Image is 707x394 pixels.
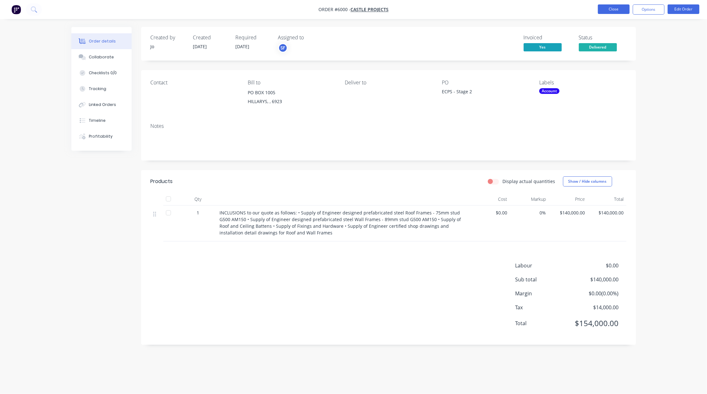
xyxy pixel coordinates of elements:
[151,35,186,41] div: Created by
[248,97,335,106] div: HILLARYS, , 6923
[248,88,335,97] div: PO BOX 1005
[179,193,217,206] div: Qty
[71,65,132,81] button: Checklists 0/0
[579,35,626,41] div: Status
[89,54,114,60] div: Collaborate
[236,43,250,49] span: [DATE]
[71,33,132,49] button: Order details
[71,113,132,128] button: Timeline
[278,35,342,41] div: Assigned to
[512,209,546,216] span: 0%
[590,209,624,216] span: $140,000.00
[248,80,335,86] div: Bill to
[572,290,619,297] span: $0.00 ( 0.00 %)
[151,178,173,185] div: Products
[248,88,335,108] div: PO BOX 1005HILLARYS, , 6923
[549,193,588,206] div: Price
[539,88,560,94] div: Account
[220,210,462,236] span: INCLUSIONS to our quote as follows: • Supply of Engineer designed prefabricated steel Roof Frames...
[278,43,288,53] button: SF
[515,304,572,311] span: Tax
[350,7,389,13] a: Castle Projects
[598,4,630,14] button: Close
[71,128,132,144] button: Profitability
[503,178,555,185] label: Display actual quantities
[515,262,572,269] span: Labour
[89,86,106,92] div: Tracking
[515,276,572,283] span: Sub total
[236,35,271,41] div: Required
[563,176,612,187] button: Show / Hide columns
[668,4,699,14] button: Edit Order
[579,43,617,51] span: Delivered
[515,290,572,297] span: Margin
[524,35,571,41] div: Invoiced
[89,102,116,108] div: Linked Orders
[587,193,626,206] div: Total
[151,80,238,86] div: Contact
[539,80,626,86] div: Labels
[71,97,132,113] button: Linked Orders
[633,4,664,15] button: Options
[345,80,432,86] div: Deliver to
[510,193,549,206] div: Markup
[572,304,619,311] span: $14,000.00
[71,81,132,97] button: Tracking
[193,43,207,49] span: [DATE]
[89,118,106,123] div: Timeline
[579,43,617,53] button: Delivered
[442,88,521,97] div: ECPS - Stage 2
[11,5,21,14] img: Factory
[89,38,116,44] div: Order details
[442,80,529,86] div: PO
[71,49,132,65] button: Collaborate
[572,262,619,269] span: $0.00
[151,43,186,50] div: Jo
[524,43,562,51] span: Yes
[89,134,113,139] div: Profitability
[515,319,572,327] span: Total
[318,7,350,13] span: Order #6000 -
[572,318,619,329] span: $154,000.00
[474,209,507,216] span: $0.00
[197,209,200,216] span: 1
[151,123,626,129] div: Notes
[551,209,585,216] span: $140,000.00
[572,276,619,283] span: $140,000.00
[471,193,510,206] div: Cost
[193,35,228,41] div: Created
[89,70,117,76] div: Checklists 0/0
